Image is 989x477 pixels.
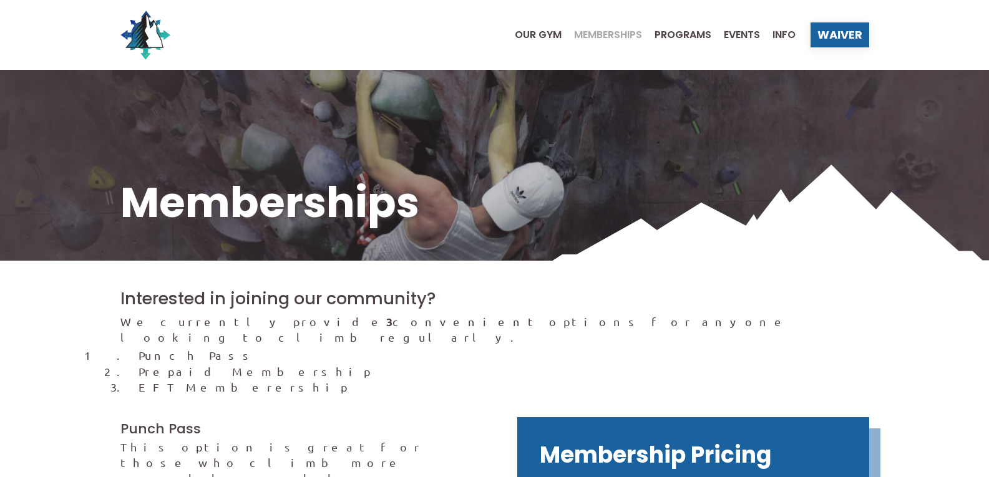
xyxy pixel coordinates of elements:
a: Programs [642,30,711,40]
h2: Interested in joining our community? [120,287,869,311]
img: North Wall Logo [120,10,170,60]
h2: Membership Pricing [540,440,847,471]
li: Punch Pass [139,347,869,363]
span: Memberships [574,30,642,40]
span: Events [724,30,760,40]
a: Waiver [811,22,869,47]
li: EFT Memberership [139,379,869,395]
span: Info [772,30,796,40]
strong: 3 [386,314,392,329]
a: Info [760,30,796,40]
span: Our Gym [515,30,562,40]
a: Memberships [562,30,642,40]
h3: Punch Pass [120,420,472,438]
span: Programs [655,30,711,40]
p: We currently provide convenient options for anyone looking to climb regularly. [120,314,869,345]
span: Waiver [817,29,862,41]
li: Prepaid Membership [139,364,869,379]
a: Events [711,30,760,40]
a: Our Gym [502,30,562,40]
